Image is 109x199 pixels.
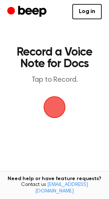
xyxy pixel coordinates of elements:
span: Contact us [4,182,105,195]
a: Beep [7,5,48,19]
a: [EMAIL_ADDRESS][DOMAIN_NAME] [35,182,88,194]
p: Tap to Record. [13,76,96,85]
h1: Record a Voice Note for Docs [13,46,96,70]
a: Log in [72,4,102,19]
button: Beep Logo [44,96,65,118]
